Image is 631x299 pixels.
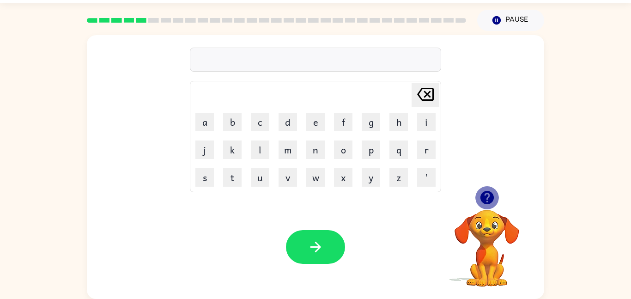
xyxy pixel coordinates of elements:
[334,113,352,131] button: f
[223,168,242,187] button: t
[251,168,269,187] button: u
[279,113,297,131] button: d
[223,140,242,159] button: k
[334,168,352,187] button: x
[477,10,544,31] button: Pause
[441,195,533,288] video: Your browser must support playing .mp4 files to use Literably. Please try using another browser.
[389,140,408,159] button: q
[306,140,325,159] button: n
[334,140,352,159] button: o
[251,113,269,131] button: c
[306,168,325,187] button: w
[417,113,436,131] button: i
[251,140,269,159] button: l
[362,113,380,131] button: g
[306,113,325,131] button: e
[195,113,214,131] button: a
[362,140,380,159] button: p
[223,113,242,131] button: b
[389,113,408,131] button: h
[195,168,214,187] button: s
[417,168,436,187] button: '
[195,140,214,159] button: j
[362,168,380,187] button: y
[389,168,408,187] button: z
[279,168,297,187] button: v
[279,140,297,159] button: m
[417,140,436,159] button: r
